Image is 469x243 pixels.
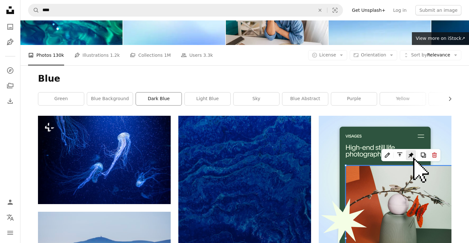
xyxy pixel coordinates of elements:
a: blue background [87,92,133,105]
button: Sort byRelevance [400,50,461,60]
a: Illustrations [4,36,17,48]
a: Collections 1M [130,45,171,65]
a: Collections [4,79,17,92]
a: Download History [4,95,17,107]
a: Photos [4,20,17,33]
button: Menu [4,226,17,239]
a: green [38,92,84,105]
h1: Blue [38,73,451,85]
a: yellow [380,92,426,105]
a: Log in [389,5,410,15]
span: 3.3k [203,52,213,59]
a: Explore [4,64,17,77]
a: Users 3.3k [181,45,213,65]
a: Home — Unsplash [4,4,17,18]
button: License [308,50,347,60]
img: a group of jellyfish swimming in the ocean [38,116,171,204]
a: body of water [178,212,311,218]
a: sky [234,92,279,105]
button: Orientation [350,50,397,60]
a: Illustrations 1.2k [74,45,120,65]
a: dark blue [136,92,182,105]
span: 1M [164,52,171,59]
a: purple [331,92,377,105]
button: Clear [313,4,327,16]
button: Visual search [327,4,343,16]
form: Find visuals sitewide [28,4,343,17]
button: Language [4,211,17,224]
span: Orientation [361,52,386,57]
button: Submit an image [415,5,461,15]
span: 1.2k [110,52,120,59]
button: Search Unsplash [28,4,39,16]
span: License [319,52,336,57]
span: Sort by [411,52,427,57]
a: light blue [185,92,230,105]
a: Log in / Sign up [4,196,17,209]
a: Get Unsplash+ [348,5,389,15]
span: View more on iStock ↗ [416,36,465,41]
span: Relevance [411,52,450,58]
button: scroll list to the right [444,92,451,105]
a: View more on iStock↗ [412,32,469,45]
a: a group of jellyfish swimming in the ocean [38,157,171,163]
a: blue abstract [282,92,328,105]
